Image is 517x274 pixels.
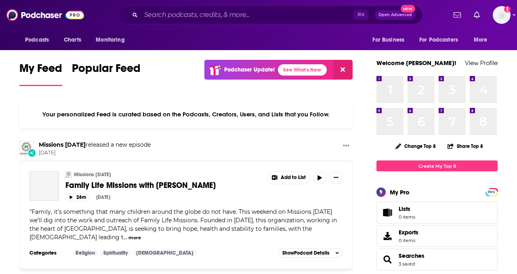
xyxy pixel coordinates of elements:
[29,250,66,256] h3: Categories
[133,250,197,256] a: [DEMOGRAPHIC_DATA]
[27,148,36,157] div: New Episode
[29,208,337,241] span: "
[493,6,511,24] span: Logged in as brenda_epic
[471,8,483,22] a: Show notifications dropdown
[379,230,395,242] span: Exports
[376,249,498,270] span: Searches
[19,141,34,156] img: Missions Today
[128,234,141,241] button: more
[90,32,135,48] button: open menu
[493,6,511,24] button: Show profile menu
[376,59,456,67] a: Welcome [PERSON_NAME]!
[39,150,151,156] span: [DATE]
[19,61,62,80] span: My Feed
[224,66,275,73] p: Podchaser Update!
[119,6,422,24] div: Search podcasts, credits, & more...
[64,34,81,46] span: Charts
[96,34,124,46] span: Monitoring
[282,250,329,256] span: Show Podcast Details
[6,7,84,23] img: Podchaser - Follow, Share and Rate Podcasts
[376,160,498,171] a: Create My Top 8
[399,229,418,236] span: Exports
[65,194,90,201] button: 26m
[279,248,343,258] button: ShowPodcast Details
[375,10,416,20] button: Open AdvancedNew
[399,252,425,259] a: Searches
[390,188,410,196] div: My Pro
[474,34,488,46] span: More
[391,141,441,151] button: Change Top 8
[504,6,511,13] svg: Add a profile image
[399,205,410,213] span: Lists
[487,189,496,195] a: PRO
[367,32,414,48] button: open menu
[399,214,415,220] span: 0 items
[278,64,327,76] a: See What's New
[353,10,368,20] span: ⌘ K
[401,5,415,13] span: New
[39,141,151,149] h3: released a new episode
[450,8,464,22] a: Show notifications dropdown
[74,171,111,178] a: Missions [DATE]
[65,171,72,178] img: Missions Today
[376,202,498,223] a: Lists
[376,225,498,247] a: Exports
[29,208,337,241] span: Family, it’s something that many children around the globe do not have. This weekend on Missions ...
[399,261,415,267] a: 3 saved
[399,205,415,213] span: Lists
[124,234,127,241] span: ...
[419,34,458,46] span: For Podcasters
[465,59,498,67] a: View Profile
[19,61,62,86] a: My Feed
[378,13,412,17] span: Open Advanced
[19,32,59,48] button: open menu
[19,101,353,128] div: Your personalized Feed is curated based on the Podcasts, Creators, Users, and Lists that you Follow.
[25,34,49,46] span: Podcasts
[72,250,98,256] a: Religion
[268,172,310,184] button: Show More Button
[468,32,498,48] button: open menu
[493,6,511,24] img: User Profile
[65,180,216,190] span: Family Life Missions with [PERSON_NAME]
[379,207,395,218] span: Lists
[340,141,353,151] button: Show More Button
[414,32,470,48] button: open menu
[59,32,86,48] a: Charts
[447,138,483,154] button: Share Top 8
[141,8,353,21] input: Search podcasts, credits, & more...
[330,171,343,184] button: Show More Button
[399,238,418,243] span: 0 items
[372,34,404,46] span: For Business
[72,61,141,86] a: Popular Feed
[100,250,131,256] a: Spirituality
[29,171,59,201] a: Family Life Missions with Lisa Steele
[65,180,262,190] a: Family Life Missions with [PERSON_NAME]
[39,141,86,148] a: Missions Today
[72,61,141,80] span: Popular Feed
[96,194,110,200] div: [DATE]
[379,254,395,265] a: Searches
[281,175,306,181] span: Add to List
